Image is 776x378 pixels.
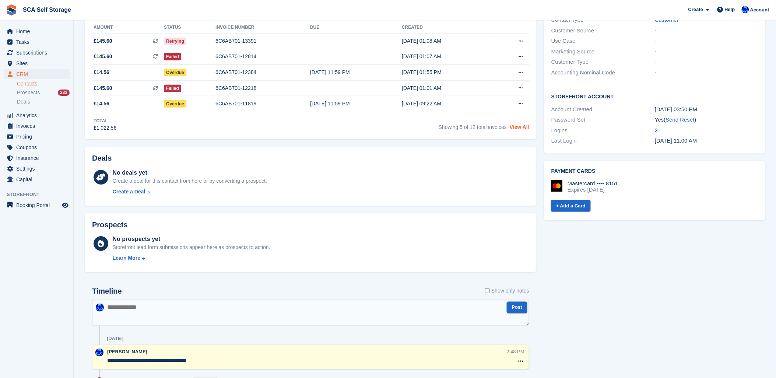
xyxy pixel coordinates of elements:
[551,27,655,35] div: Customer Source
[16,69,60,79] span: CRM
[113,168,267,177] div: No deals yet
[551,92,758,100] h2: Storefront Account
[16,142,60,153] span: Coupons
[402,22,494,34] th: Created
[742,6,749,13] img: Kelly Neesham
[551,180,563,192] img: Mastercard Logo
[113,188,267,196] a: Create a Deal
[113,244,270,251] div: Storefront lead form submissions appear here as prospects to action.
[92,154,112,162] h2: Deals
[655,69,758,77] div: -
[94,84,112,92] span: £145.60
[215,37,310,45] div: 6C6AB701-13391
[664,116,696,123] span: ( )
[16,110,60,120] span: Analytics
[4,132,70,142] a: menu
[666,116,695,123] a: Send Reset
[507,302,527,314] button: Post
[94,53,112,60] span: £145.60
[61,201,70,210] a: Preview store
[655,105,758,114] div: [DATE] 03:50 PM
[310,100,402,108] div: [DATE] 11:59 PM
[655,27,758,35] div: -
[655,116,758,124] div: Yes
[4,174,70,185] a: menu
[485,287,529,295] label: Show only notes
[310,69,402,76] div: [DATE] 11:59 PM
[58,90,70,96] div: 232
[402,37,494,45] div: [DATE] 01:08 AM
[16,26,60,36] span: Home
[568,186,618,193] div: Expires [DATE]
[17,98,30,105] span: Deals
[7,191,73,198] span: Storefront
[4,200,70,210] a: menu
[402,53,494,60] div: [DATE] 01:07 AM
[92,22,164,34] th: Amount
[17,89,70,97] a: Prospects 232
[164,69,186,76] span: Overdue
[485,287,490,295] input: Show only notes
[215,69,310,76] div: 6C6AB701-12384
[215,100,310,108] div: 6C6AB701-11819
[4,69,70,79] a: menu
[164,22,215,34] th: Status
[4,164,70,174] a: menu
[113,235,270,244] div: No prospects yet
[507,349,524,356] div: 2:48 PM
[16,200,60,210] span: Booking Portal
[16,37,60,47] span: Tasks
[439,124,507,130] span: Showing 5 of 12 total invoices
[107,349,147,355] span: [PERSON_NAME]
[510,124,529,130] a: View All
[551,137,655,145] div: Last Login
[725,6,735,13] span: Help
[655,37,758,45] div: -
[16,48,60,58] span: Subscriptions
[655,58,758,66] div: -
[551,69,655,77] div: Accounting Nominal Code
[750,6,769,14] span: Account
[16,174,60,185] span: Capital
[96,304,104,312] img: Kelly Neesham
[4,58,70,69] a: menu
[4,48,70,58] a: menu
[113,254,140,262] div: Learn More
[551,116,655,124] div: Password Set
[4,142,70,153] a: menu
[551,105,655,114] div: Account Created
[310,22,402,34] th: Due
[16,58,60,69] span: Sites
[215,53,310,60] div: 6C6AB701-12814
[551,200,591,212] a: + Add a Card
[92,221,128,229] h2: Prospects
[94,100,109,108] span: £14.56
[107,336,123,342] div: [DATE]
[164,38,186,45] span: Retrying
[17,98,70,106] a: Deals
[551,48,655,56] div: Marketing Source
[94,37,112,45] span: £145.60
[551,126,655,135] div: Logins
[6,4,17,15] img: stora-icon-8386f47178a22dfd0bd8f6a31ec36ba5ce8667c1dd55bd0f319d3a0aa187defe.svg
[551,58,655,66] div: Customer Type
[655,137,697,144] time: 2025-05-12 10:00:46 UTC
[16,121,60,131] span: Invoices
[113,254,270,262] a: Learn More
[164,53,181,60] span: Failed
[113,188,145,196] div: Create a Deal
[568,180,618,187] div: Mastercard •••• 8151
[113,177,267,185] div: Create a deal for this contact from here or by converting a prospect.
[17,89,40,96] span: Prospects
[551,16,655,24] div: Contact Type
[655,126,758,135] div: 2
[4,37,70,47] a: menu
[402,69,494,76] div: [DATE] 01:55 PM
[16,164,60,174] span: Settings
[94,69,109,76] span: £14.56
[402,84,494,92] div: [DATE] 01:01 AM
[215,84,310,92] div: 6C6AB701-12218
[94,124,116,132] div: £1,022.56
[4,26,70,36] a: menu
[655,48,758,56] div: -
